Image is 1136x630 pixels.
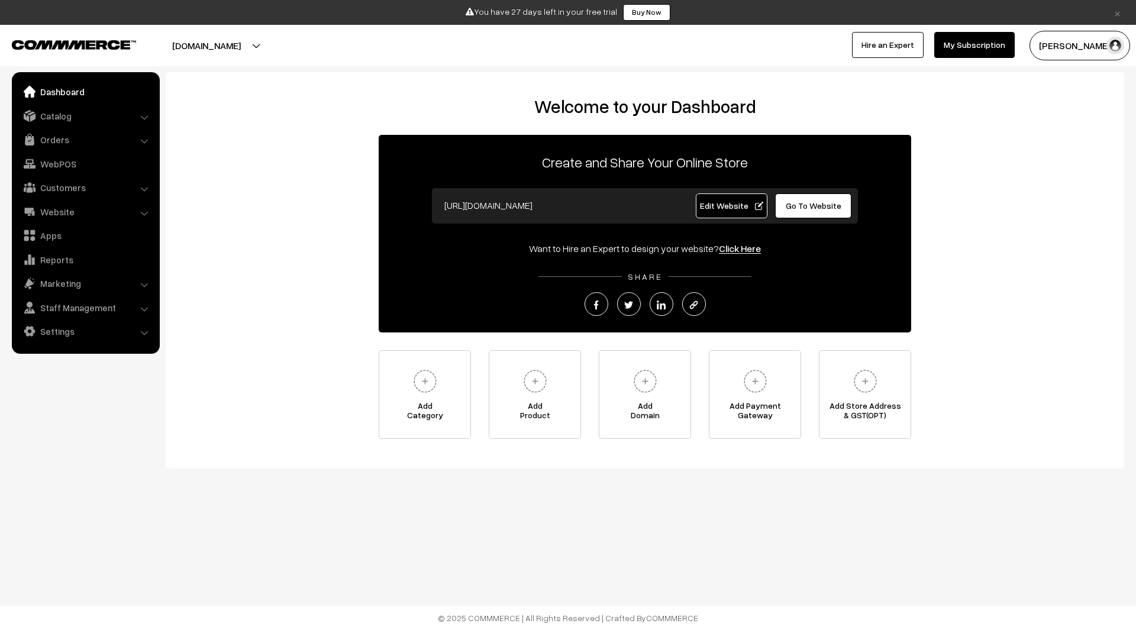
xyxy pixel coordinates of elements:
[12,37,115,51] a: COMMMERCE
[131,31,282,60] button: [DOMAIN_NAME]
[786,201,841,211] span: Go To Website
[819,350,911,439] a: Add Store Address& GST(OPT)
[709,350,801,439] a: Add PaymentGateway
[177,96,1112,117] h2: Welcome to your Dashboard
[1029,31,1130,60] button: [PERSON_NAME]
[15,249,156,270] a: Reports
[15,153,156,175] a: WebPOS
[15,273,156,294] a: Marketing
[12,40,136,49] img: COMMMERCE
[1109,5,1125,20] a: ×
[700,201,763,211] span: Edit Website
[489,401,580,425] span: Add Product
[4,4,1132,21] div: You have 27 days left in your free trial
[739,365,772,398] img: plus.svg
[849,365,882,398] img: plus.svg
[852,32,924,58] a: Hire an Expert
[15,105,156,127] a: Catalog
[696,193,768,218] a: Edit Website
[629,365,661,398] img: plus.svg
[15,129,156,150] a: Orders
[519,365,551,398] img: plus.svg
[379,151,911,173] p: Create and Share Your Online Store
[599,401,690,425] span: Add Domain
[15,177,156,198] a: Customers
[409,365,441,398] img: plus.svg
[719,243,761,254] a: Click Here
[15,201,156,222] a: Website
[775,193,851,218] a: Go To Website
[819,401,911,425] span: Add Store Address & GST(OPT)
[379,241,911,256] div: Want to Hire an Expert to design your website?
[709,401,801,425] span: Add Payment Gateway
[934,32,1015,58] a: My Subscription
[1106,37,1124,54] img: user
[623,4,670,21] a: Buy Now
[379,401,470,425] span: Add Category
[489,350,581,439] a: AddProduct
[15,81,156,102] a: Dashboard
[379,350,471,439] a: AddCategory
[15,297,156,318] a: Staff Management
[622,272,669,282] span: SHARE
[599,350,691,439] a: AddDomain
[15,225,156,246] a: Apps
[15,321,156,342] a: Settings
[646,613,698,623] a: COMMMERCE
